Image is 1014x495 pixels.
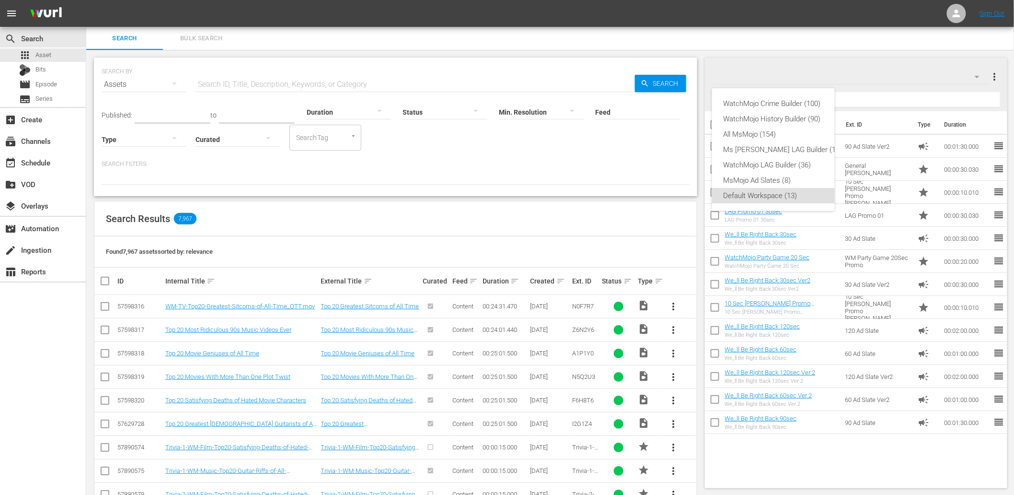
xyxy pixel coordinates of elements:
[724,111,842,127] div: WatchMojo History Builder (90)
[724,142,842,157] div: Ms [PERSON_NAME] LAG Builder (10)
[724,173,842,188] div: MsMojo Ad Slates (8)
[724,96,842,111] div: WatchMojo Crime Builder (100)
[724,127,842,142] div: All MsMojo (154)
[724,188,842,203] div: Default Workspace (13)
[724,157,842,173] div: WatchMojo LAG Builder (36)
